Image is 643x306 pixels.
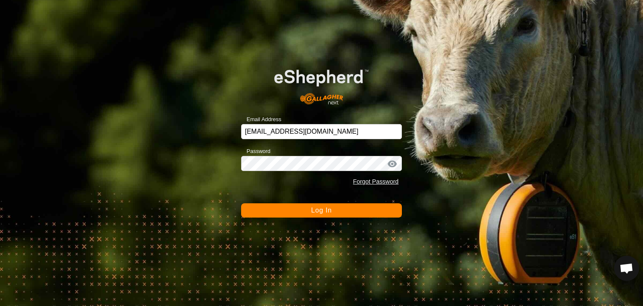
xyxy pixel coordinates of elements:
[241,115,281,124] label: Email Address
[241,147,270,156] label: Password
[353,178,399,185] a: Forgot Password
[614,256,639,281] div: Open chat
[257,56,386,111] img: E-shepherd Logo
[241,203,402,218] button: Log In
[241,124,402,139] input: Email Address
[311,207,332,214] span: Log In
